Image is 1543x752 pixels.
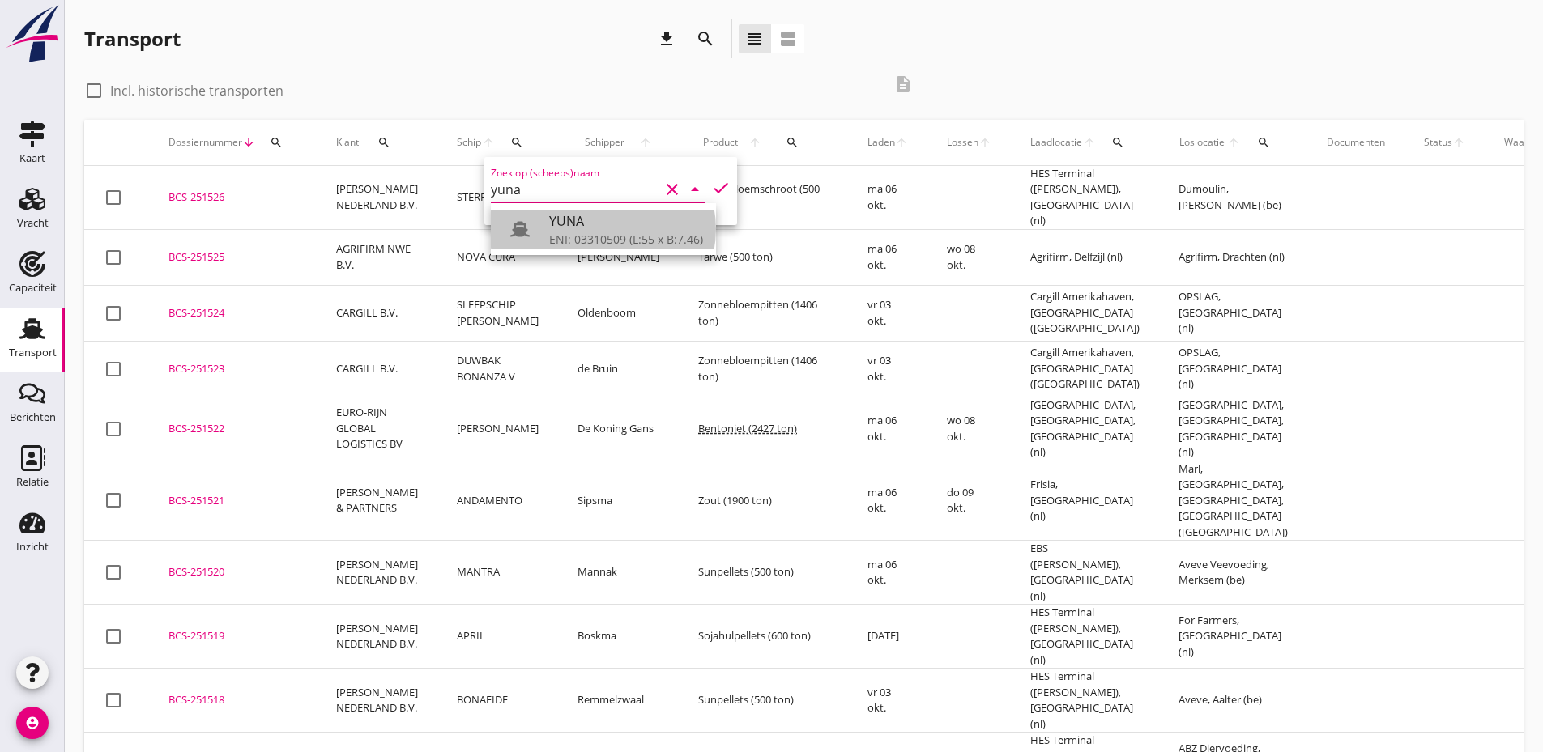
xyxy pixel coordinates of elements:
div: BCS-251526 [168,189,297,206]
td: [GEOGRAPHIC_DATA], [GEOGRAPHIC_DATA], [GEOGRAPHIC_DATA] (nl) [1011,397,1159,461]
td: Boskma [558,605,679,669]
i: arrow_upward [978,136,991,149]
td: [DATE] [848,605,927,669]
i: view_agenda [778,29,798,49]
i: view_headline [745,29,765,49]
div: BCS-251523 [168,361,297,377]
div: Capaciteit [9,283,57,293]
span: Schip [457,135,482,150]
span: Bentoniet (2427 ton) [698,421,797,435]
i: download [657,29,676,49]
td: Cargill Amerikahaven, [GEOGRAPHIC_DATA] ([GEOGRAPHIC_DATA]) [1011,285,1159,341]
td: Sunpellets (500 ton) [679,541,848,605]
div: Vracht [17,218,49,228]
td: ma 06 okt. [848,541,927,605]
i: arrow_upward [895,136,908,149]
span: Status [1424,135,1452,150]
span: Loslocatie [1179,135,1226,150]
td: DUWBAK BONANZA V [437,341,558,397]
i: account_circle [16,707,49,739]
td: vr 03 okt. [848,669,927,733]
td: Dumoulin, [PERSON_NAME] (be) [1159,166,1307,230]
div: ENI: 03310509 (L:55 x B:7.46) [549,231,703,248]
div: Transport [84,26,181,52]
td: Zonnebloempitten (1406 ton) [679,285,848,341]
td: [PERSON_NAME] NEDERLAND B.V. [317,541,437,605]
td: ma 06 okt. [848,461,927,541]
span: Schipper [578,135,632,150]
div: YUNA [549,211,703,231]
td: de Bruin [558,341,679,397]
i: arrow_upward [482,136,496,149]
div: Inzicht [16,542,49,552]
td: Cargill Amerikahaven, [GEOGRAPHIC_DATA] ([GEOGRAPHIC_DATA]) [1011,341,1159,397]
td: [PERSON_NAME] NEDERLAND B.V. [317,605,437,669]
td: De Koning Gans [558,397,679,461]
i: arrow_upward [1226,136,1242,149]
i: search [510,136,523,149]
i: arrow_upward [632,136,659,149]
td: Frisia, [GEOGRAPHIC_DATA] (nl) [1011,461,1159,541]
td: Marl, [GEOGRAPHIC_DATA], [GEOGRAPHIC_DATA], [GEOGRAPHIC_DATA] ([GEOGRAPHIC_DATA]) [1159,461,1307,541]
td: CARGILL B.V. [317,341,437,397]
td: Sipsma [558,461,679,541]
td: Aveve Veevoeding, Merksem (be) [1159,541,1307,605]
td: do 09 okt. [927,461,1011,541]
td: CARGILL B.V. [317,285,437,341]
td: ma 06 okt. [848,397,927,461]
td: MANTRA [437,541,558,605]
td: EURO-RIJN GLOBAL LOGISTICS BV [317,397,437,461]
td: HES Terminal ([PERSON_NAME]), [GEOGRAPHIC_DATA] (nl) [1011,669,1159,733]
div: BCS-251518 [168,692,297,708]
span: Product [698,135,744,150]
div: BCS-251522 [168,421,297,437]
div: BCS-251520 [168,564,297,580]
span: Dossiernummer [168,135,242,150]
div: BCS-251519 [168,628,297,644]
td: vr 03 okt. [848,285,927,341]
i: arrow_upward [744,136,767,149]
td: OPSLAG, [GEOGRAPHIC_DATA] (nl) [1159,285,1307,341]
span: Laadlocatie [1030,135,1083,150]
i: arrow_downward [242,136,255,149]
td: Remmelzwaal [558,669,679,733]
td: [PERSON_NAME] [437,397,558,461]
td: Agrifirm, Delfzijl (nl) [1011,229,1159,285]
td: Sojahulpellets (600 ton) [679,605,848,669]
label: Incl. historische transporten [110,83,283,99]
i: arrow_drop_down [685,180,705,199]
td: Oldenboom [558,285,679,341]
div: BCS-251524 [168,305,297,321]
td: [PERSON_NAME] NEDERLAND B.V. [317,669,437,733]
div: Berichten [10,412,56,423]
td: EBS ([PERSON_NAME]), [GEOGRAPHIC_DATA] (nl) [1011,541,1159,605]
input: Zoek op (scheeps)naam [491,176,659,202]
td: Tarwe (500 ton) [679,229,848,285]
td: For Farmers, [GEOGRAPHIC_DATA] (nl) [1159,605,1307,669]
td: vr 03 okt. [848,341,927,397]
span: Laden [867,135,895,150]
i: search [1111,136,1124,149]
td: Zonnebloempitten (1406 ton) [679,341,848,397]
img: logo-small.a267ee39.svg [3,4,62,64]
div: BCS-251525 [168,249,297,266]
div: BCS-251521 [168,493,297,509]
div: Relatie [16,477,49,487]
td: Zonnebloemschroot (500 ton) [679,166,848,230]
td: Mannak [558,541,679,605]
td: [GEOGRAPHIC_DATA], [GEOGRAPHIC_DATA], [GEOGRAPHIC_DATA] (nl) [1159,397,1307,461]
td: Sunpellets (500 ton) [679,669,848,733]
div: Documenten [1327,135,1385,150]
td: Aveve, Aalter (be) [1159,669,1307,733]
i: search [270,136,283,149]
td: [PERSON_NAME] [558,229,679,285]
i: arrow_upward [1083,136,1097,149]
td: BONAFIDE [437,669,558,733]
td: AGRIFIRM NWE B.V. [317,229,437,285]
td: ANDAMENTO [437,461,558,541]
td: Agrifirm, Drachten (nl) [1159,229,1307,285]
i: check [711,178,731,198]
td: ma 06 okt. [848,166,927,230]
i: search [1257,136,1270,149]
td: SLEEPSCHIP [PERSON_NAME] [437,285,558,341]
